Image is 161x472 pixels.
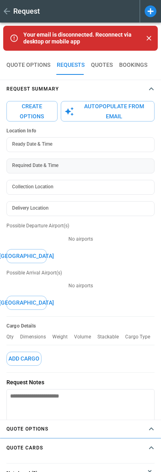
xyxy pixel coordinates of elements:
[91,56,113,75] button: QUOTES
[143,33,155,44] button: Close
[6,249,47,263] button: [GEOGRAPHIC_DATA]
[23,31,140,45] p: Your email is disconnected. Reconnect via desktop or mobile app
[6,323,155,329] h6: Cargo Details
[6,296,47,310] button: [GEOGRAPHIC_DATA]
[6,352,41,366] button: Add Cargo
[6,270,155,276] p: Possible Arrival Airport(s)
[125,334,157,340] p: Cargo Type
[6,56,50,75] button: QUOTE OPTIONS
[57,56,85,75] button: REQUESTS
[13,6,40,16] h1: Request
[6,236,155,243] p: No airports
[6,101,58,122] button: Create Options
[6,223,155,229] p: Possible Departure Airport(s)
[6,446,43,450] h4: Quote cards
[6,379,155,386] p: Request Notes
[6,334,20,340] p: Qty
[119,56,147,75] button: BOOKINGS
[6,87,59,91] h4: Request Summary
[6,159,149,173] input: Choose date
[61,101,155,122] button: Autopopulate from Email
[143,28,155,48] div: dismiss
[20,334,52,340] p: Dimensions
[52,334,74,340] p: Weight
[74,334,97,340] p: Volume
[97,334,125,340] p: Stackable
[6,128,155,134] h6: Location Info
[6,282,155,289] p: No airports
[6,427,48,431] h4: Quote Options
[6,137,149,152] input: Choose date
